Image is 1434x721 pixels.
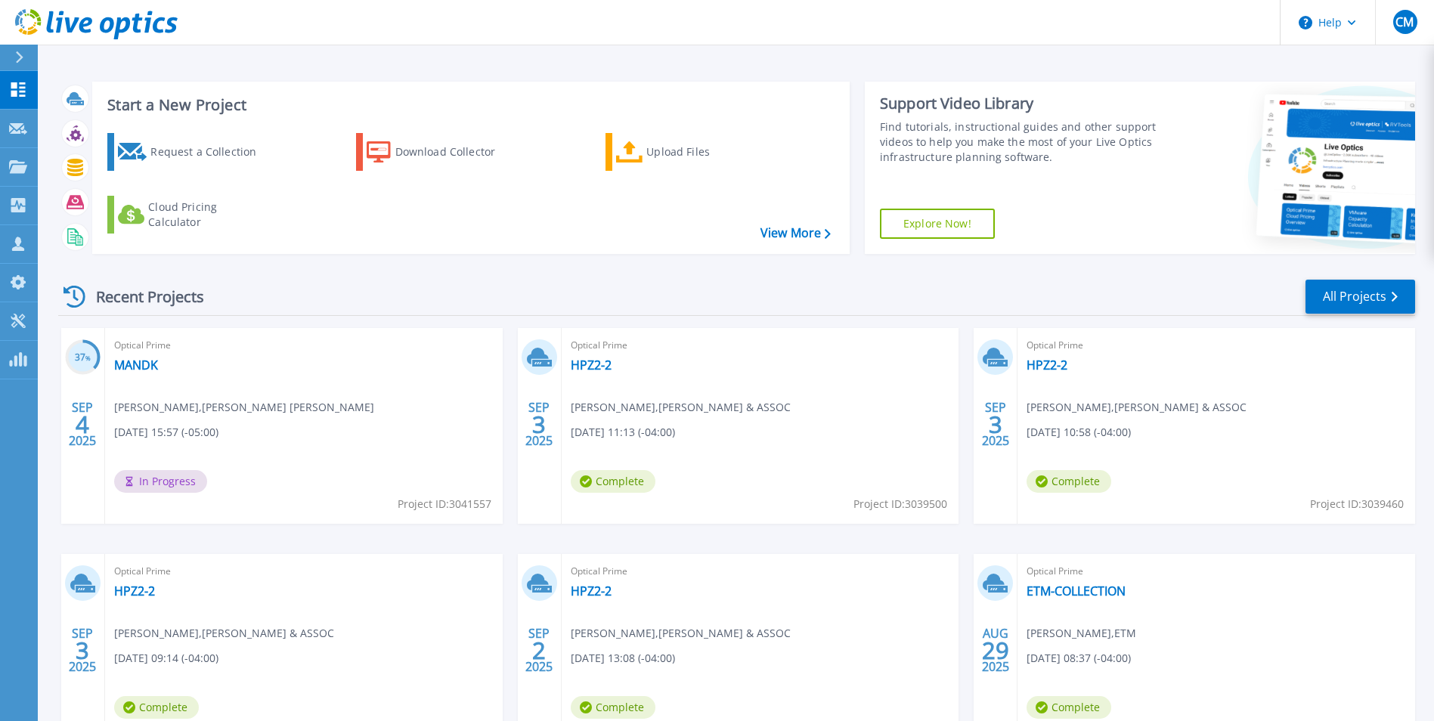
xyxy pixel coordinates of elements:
a: HPZ2-2 [571,583,612,599]
div: SEP 2025 [68,623,97,678]
span: Complete [114,696,199,719]
a: View More [760,226,831,240]
span: [DATE] 09:14 (-04:00) [114,650,218,667]
span: Complete [571,696,655,719]
span: Project ID: 3039460 [1310,496,1404,512]
span: CM [1395,16,1414,28]
a: HPZ2-2 [114,583,155,599]
span: Project ID: 3041557 [398,496,491,512]
div: AUG 2025 [981,623,1010,678]
span: Optical Prime [114,337,494,354]
span: [PERSON_NAME] , [PERSON_NAME] & ASSOC [1027,399,1247,416]
span: Complete [1027,696,1111,719]
a: All Projects [1305,280,1415,314]
span: [DATE] 15:57 (-05:00) [114,424,218,441]
span: Complete [571,470,655,493]
a: Explore Now! [880,209,995,239]
span: 3 [532,418,546,431]
span: [PERSON_NAME] , [PERSON_NAME] & ASSOC [571,399,791,416]
span: Project ID: 3039500 [853,496,947,512]
h3: Start a New Project [107,97,830,113]
a: Cloud Pricing Calculator [107,196,276,234]
a: Request a Collection [107,133,276,171]
a: HPZ2-2 [1027,357,1067,373]
span: [DATE] 10:58 (-04:00) [1027,424,1131,441]
span: [DATE] 13:08 (-04:00) [571,650,675,667]
div: SEP 2025 [68,397,97,452]
a: HPZ2-2 [571,357,612,373]
div: Support Video Library [880,94,1160,113]
div: SEP 2025 [981,397,1010,452]
span: Optical Prime [1027,337,1406,354]
div: Find tutorials, instructional guides and other support videos to help you make the most of your L... [880,119,1160,165]
div: Recent Projects [58,278,225,315]
span: 2 [532,644,546,657]
a: Upload Files [606,133,774,171]
div: Download Collector [395,137,516,167]
span: 3 [989,418,1002,431]
a: Download Collector [356,133,525,171]
span: Optical Prime [1027,563,1406,580]
div: SEP 2025 [525,623,553,678]
span: [DATE] 08:37 (-04:00) [1027,650,1131,667]
span: [PERSON_NAME] , [PERSON_NAME] & ASSOC [571,625,791,642]
span: Optical Prime [571,337,950,354]
div: Request a Collection [150,137,271,167]
span: Optical Prime [114,563,494,580]
div: SEP 2025 [525,397,553,452]
span: In Progress [114,470,207,493]
div: Upload Files [646,137,767,167]
h3: 37 [65,349,101,367]
span: [DATE] 11:13 (-04:00) [571,424,675,441]
span: % [85,354,91,362]
a: ETM-COLLECTION [1027,583,1126,599]
span: Optical Prime [571,563,950,580]
div: Cloud Pricing Calculator [148,200,269,230]
span: 3 [76,644,89,657]
span: [PERSON_NAME] , [PERSON_NAME] & ASSOC [114,625,334,642]
span: 29 [982,644,1009,657]
span: 4 [76,418,89,431]
span: Complete [1027,470,1111,493]
span: [PERSON_NAME] , [PERSON_NAME] [PERSON_NAME] [114,399,374,416]
a: MANDK [114,357,158,373]
span: [PERSON_NAME] , ETM [1027,625,1136,642]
